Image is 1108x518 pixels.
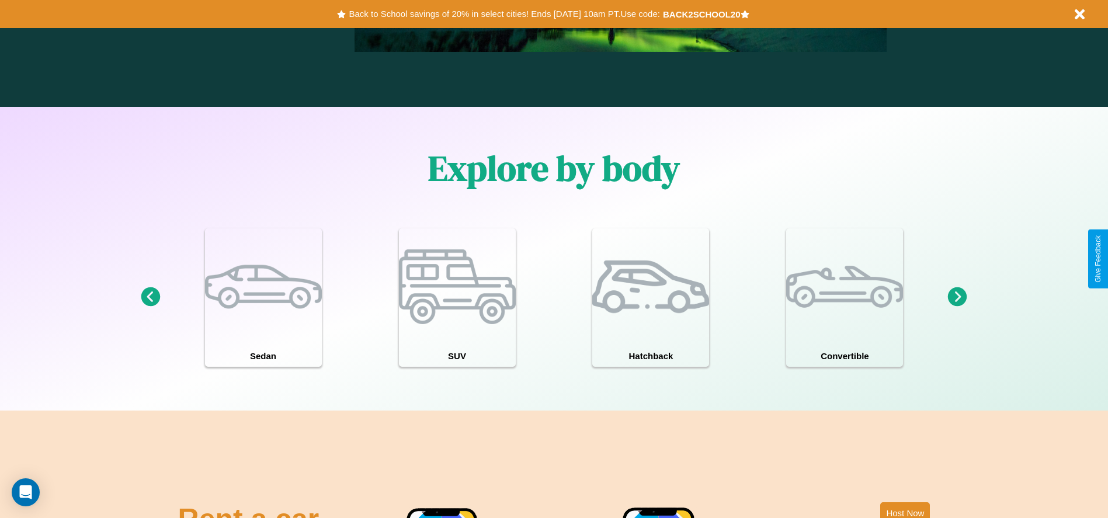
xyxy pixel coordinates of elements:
[205,345,322,367] h4: Sedan
[399,345,516,367] h4: SUV
[428,144,680,192] h1: Explore by body
[346,6,662,22] button: Back to School savings of 20% in select cities! Ends [DATE] 10am PT.Use code:
[592,345,709,367] h4: Hatchback
[663,9,741,19] b: BACK2SCHOOL20
[786,345,903,367] h4: Convertible
[12,478,40,506] div: Open Intercom Messenger
[1094,235,1102,283] div: Give Feedback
